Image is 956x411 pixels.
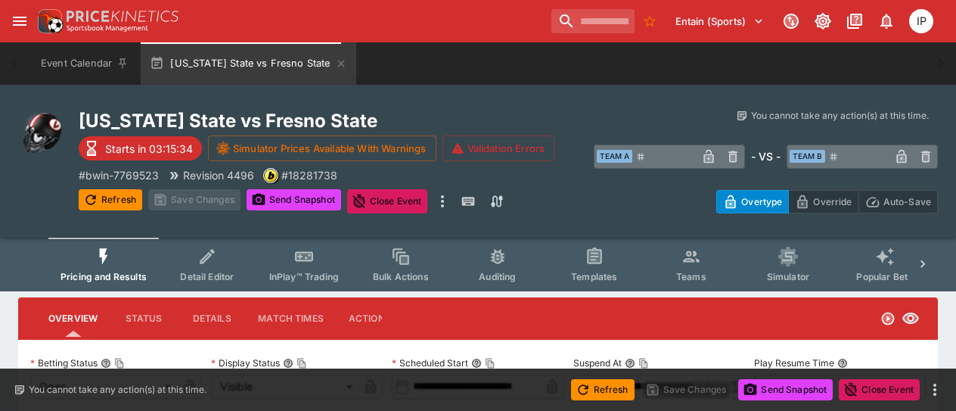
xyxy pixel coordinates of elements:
button: Event Calendar [32,42,138,85]
button: Refresh [571,379,635,400]
button: open drawer [6,8,33,35]
button: Scheduled StartCopy To Clipboard [471,358,482,369]
button: Details [178,300,246,337]
button: Betting StatusCopy To Clipboard [101,358,111,369]
button: Status [110,300,178,337]
span: Popular Bets [856,271,913,282]
button: Send Snapshot [738,379,833,400]
img: bwin.png [264,169,278,182]
button: Override [788,190,858,213]
button: Copy To Clipboard [638,358,649,369]
div: bwin [263,168,278,183]
button: Isaac Plummer [905,5,938,38]
div: Event type filters [48,238,908,291]
span: Detail Editor [180,271,234,282]
div: Isaac Plummer [909,9,933,33]
button: Send Snapshot [247,189,341,210]
span: Bulk Actions [373,271,429,282]
p: Overtype [741,194,782,210]
p: You cannot take any action(s) at this time. [29,383,206,397]
p: Display Status [211,357,280,369]
button: Actions [336,300,404,337]
img: Sportsbook Management [67,25,148,32]
div: Start From [716,190,938,213]
p: Copy To Clipboard [79,167,159,183]
input: search [551,9,635,33]
h2: Copy To Clipboard [79,109,580,132]
button: Simulator Prices Available With Warnings [208,135,436,161]
p: Scheduled Start [392,357,468,369]
button: Display StatusCopy To Clipboard [283,358,293,369]
button: Copy To Clipboard [485,358,495,369]
button: Copy To Clipboard [296,358,307,369]
p: Auto-Save [883,194,931,210]
button: Refresh [79,189,142,210]
svg: Visible [902,310,920,328]
p: Override [813,194,852,210]
p: Betting Status [30,357,98,369]
img: american_football.png [18,109,67,157]
p: Copy To Clipboard [281,167,337,183]
button: Select Tenant [666,9,773,33]
button: Auto-Save [858,190,938,213]
span: Pricing and Results [61,271,147,282]
span: Teams [676,271,706,282]
button: Close Event [347,189,428,213]
button: more [433,189,452,213]
button: Overview [36,300,110,337]
p: Suspend At [573,357,622,369]
span: Auditing [479,271,516,282]
button: Copy To Clipboard [114,358,125,369]
button: Suspend AtCopy To Clipboard [625,358,635,369]
h6: - VS - [751,148,781,164]
button: [US_STATE] State vs Fresno State [141,42,355,85]
p: Revision 4496 [183,167,254,183]
span: Team A [597,150,632,163]
button: Notifications [873,8,900,35]
img: PriceKinetics Logo [33,6,64,36]
span: InPlay™ Trading [269,271,339,282]
span: Team B [790,150,825,163]
span: Templates [571,271,617,282]
button: Toggle light/dark mode [809,8,836,35]
svg: Open [880,311,895,326]
span: Simulator [767,271,809,282]
button: Match Times [246,300,336,337]
button: No Bookmarks [638,9,662,33]
button: more [926,381,944,399]
button: Validation Errors [442,135,555,161]
p: Starts in 03:15:34 [105,141,193,157]
p: You cannot take any action(s) at this time. [751,109,929,123]
button: Overtype [716,190,789,213]
img: PriceKinetics [67,11,178,22]
button: Close Event [839,379,920,400]
button: Play Resume Time [837,358,848,369]
p: Play Resume Time [754,357,834,369]
button: Connected to PK [778,8,805,35]
button: Documentation [841,8,868,35]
